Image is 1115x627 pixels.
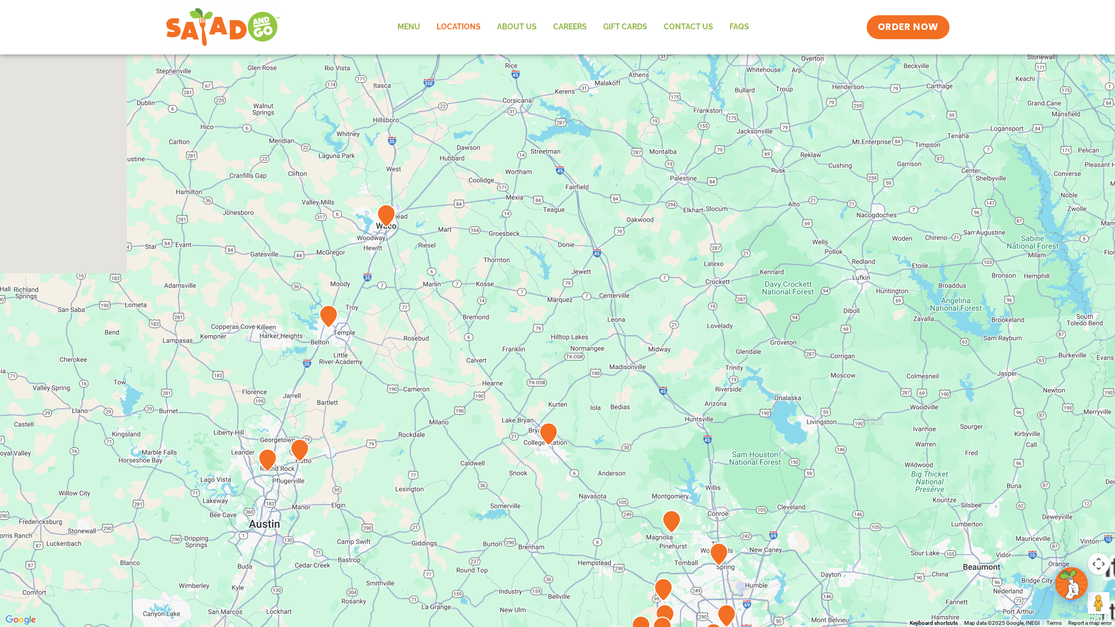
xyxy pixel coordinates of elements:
a: Menu [389,15,428,40]
a: About Us [489,15,545,40]
a: Contact Us [655,15,721,40]
img: new-SAG-logo-768×292 [166,5,280,49]
a: Careers [545,15,595,40]
img: wpChatIcon [1056,568,1087,599]
a: ORDER NOW [867,15,949,39]
span: ORDER NOW [878,21,939,34]
a: Locations [428,15,489,40]
a: FAQs [721,15,757,40]
a: GIFT CARDS [595,15,655,40]
nav: Menu [389,15,757,40]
